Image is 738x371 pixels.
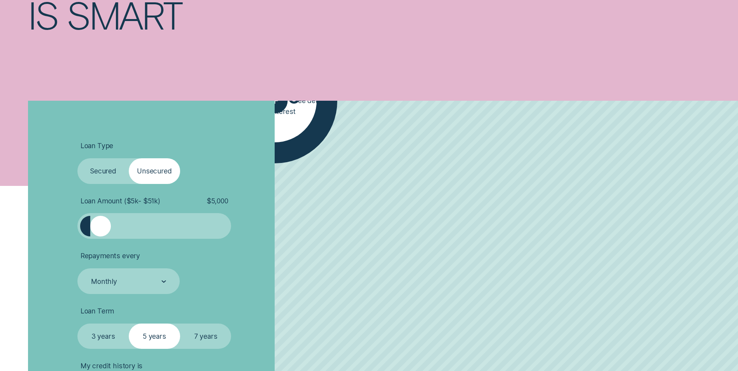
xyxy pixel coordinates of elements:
span: Repayments every [81,252,140,260]
span: Loan Term [81,307,114,315]
label: 3 years [77,324,129,349]
label: 7 years [180,324,231,349]
span: Loan Amount ( $5k - $51k ) [81,197,160,205]
span: My credit history is [81,362,143,370]
label: Unsecured [129,158,180,184]
span: Loan Type [81,142,113,150]
label: Secured [77,158,129,184]
label: 5 years [129,324,180,349]
div: Monthly [91,277,117,286]
span: $ 5,000 [207,197,228,205]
